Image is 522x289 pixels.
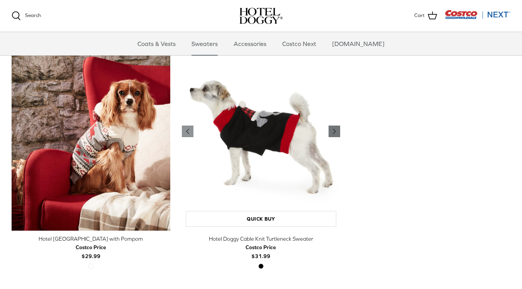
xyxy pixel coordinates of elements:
a: Previous [182,126,193,137]
a: Hotel Doggy Cable Knit Turtleneck Sweater [182,32,341,231]
div: Costco Price [246,243,276,252]
a: Hotel Doggy Fair Isle Sweater with Pompom [12,32,170,231]
a: Costco Next [275,32,323,55]
a: Hotel Doggy Cable Knit Turtleneck Sweater Costco Price$31.99 [182,235,341,260]
div: Costco Price [76,243,106,252]
a: Hotel [GEOGRAPHIC_DATA] with Pompom Costco Price$29.99 [12,235,170,260]
div: Hotel [GEOGRAPHIC_DATA] with Pompom [12,235,170,243]
a: hoteldoggy.com hoteldoggycom [239,8,283,24]
a: Accessories [227,32,273,55]
a: Previous [329,126,340,137]
b: $31.99 [246,243,276,259]
a: Visit Costco Next [445,15,510,20]
a: Cart [414,11,437,21]
a: [DOMAIN_NAME] [325,32,391,55]
a: Search [12,11,41,20]
a: Quick buy [186,211,337,227]
img: hoteldoggycom [239,8,283,24]
div: Hotel Doggy Cable Knit Turtleneck Sweater [182,235,341,243]
span: Cart [414,12,425,20]
img: Costco Next [445,10,510,19]
span: Search [25,12,41,18]
a: Coats & Vests [130,32,183,55]
b: $29.99 [76,243,106,259]
a: Sweaters [185,32,225,55]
